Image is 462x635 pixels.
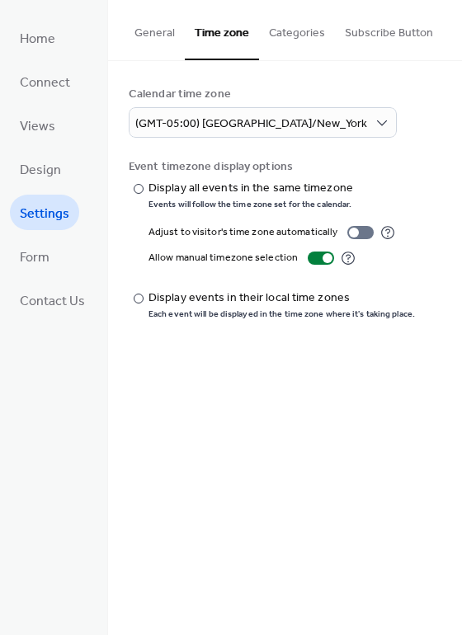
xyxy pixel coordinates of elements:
[129,86,438,103] div: Calendar time zone
[148,180,353,197] div: Display all events in the same timezone
[135,113,367,135] span: (GMT-05:00) [GEOGRAPHIC_DATA]/New_York
[148,199,356,210] div: Events will follow the time zone set for the calendar.
[148,249,298,266] div: Allow manual timezone selection
[10,282,95,317] a: Contact Us
[129,158,438,176] div: Event timezone display options
[20,245,49,270] span: Form
[148,289,412,307] div: Display events in their local time zones
[10,107,65,143] a: Views
[10,63,80,99] a: Connect
[20,26,55,52] span: Home
[10,151,71,186] a: Design
[148,308,415,320] div: Each event will be displayed in the time zone where it's taking place.
[10,20,65,55] a: Home
[10,195,79,230] a: Settings
[10,238,59,274] a: Form
[20,114,55,139] span: Views
[20,201,69,227] span: Settings
[20,70,70,96] span: Connect
[20,289,85,314] span: Contact Us
[148,223,337,241] div: Adjust to visitor's time zone automatically
[20,158,61,183] span: Design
